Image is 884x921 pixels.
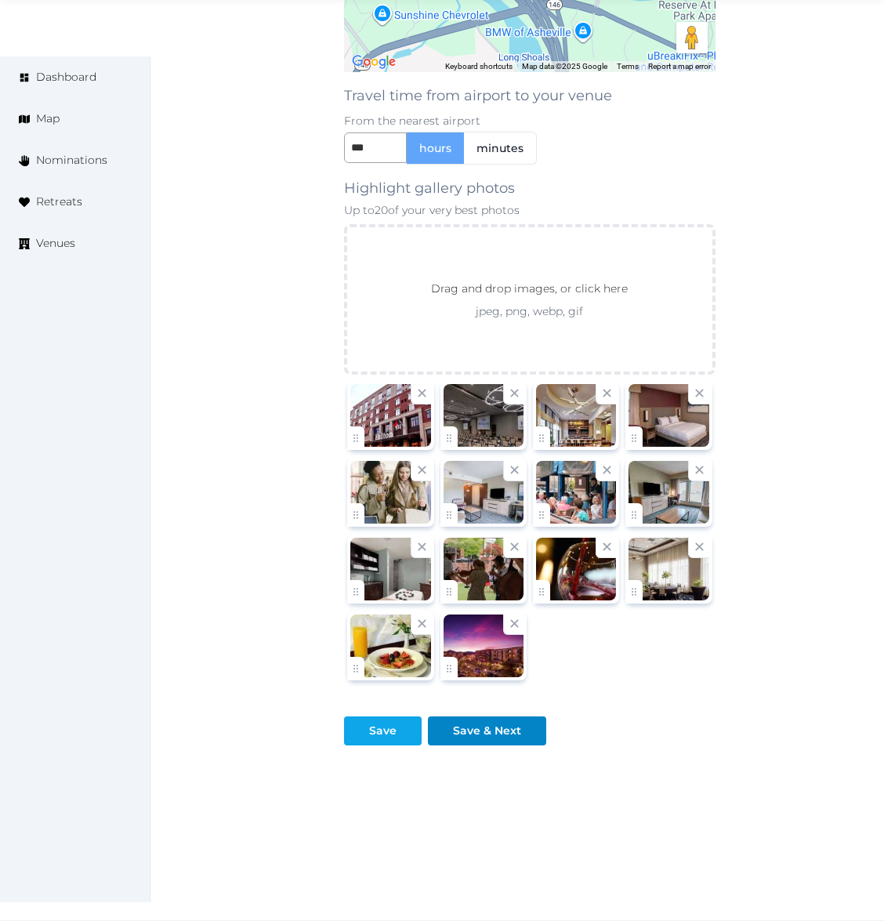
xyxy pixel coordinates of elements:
[418,280,640,303] p: Drag and drop images, or click here
[348,52,400,72] img: Google
[648,62,711,71] a: Report a map error
[676,22,708,53] button: Drag Pegman onto the map to open Street View
[428,716,546,745] button: Save & Next
[36,69,96,85] span: Dashboard
[344,85,612,107] label: Travel time from airport to your venue
[369,723,397,739] div: Save
[344,716,422,745] button: Save
[403,303,656,319] p: jpeg, png, webp, gif
[617,62,639,71] a: Terms
[36,235,75,252] span: Venues
[36,111,60,127] span: Map
[522,62,607,71] span: Map data ©2025 Google
[344,113,715,129] p: From the nearest airport
[36,152,107,169] span: Nominations
[419,140,451,156] span: hours
[453,723,521,739] div: Save & Next
[344,177,515,199] label: Highlight gallery photos
[476,140,524,156] span: minutes
[348,52,400,72] a: Open this area in Google Maps (opens a new window)
[445,61,513,72] button: Keyboard shortcuts
[36,194,82,210] span: Retreats
[344,202,715,218] p: Up to 20 of your very best photos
